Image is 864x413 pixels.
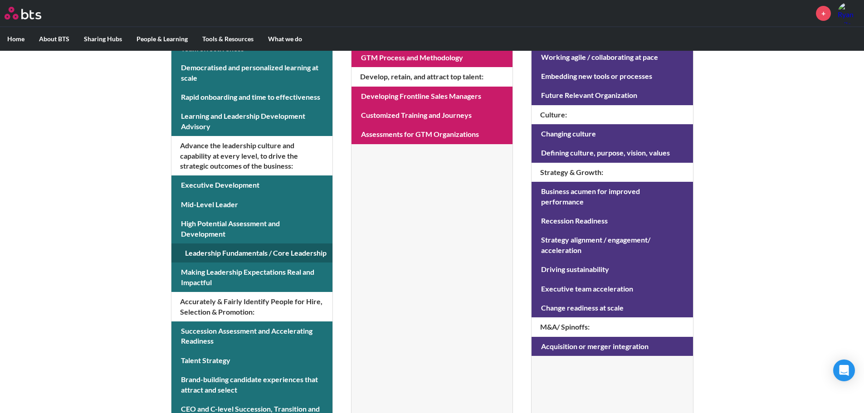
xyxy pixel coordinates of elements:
h4: Advance the leadership culture and capability at every level, to drive the strategic outcomes of ... [171,136,332,175]
a: + [816,6,831,21]
label: About BTS [32,27,77,51]
h4: Develop, retain, and attract top talent : [351,67,513,86]
label: Sharing Hubs [77,27,129,51]
div: Open Intercom Messenger [833,360,855,381]
h4: Accurately & Fairly Identify People for Hire, Selection & Promotion : [171,292,332,321]
h4: Culture : [532,105,693,124]
a: Profile [838,2,859,24]
label: Tools & Resources [195,27,261,51]
img: BTS Logo [5,7,41,19]
h4: Strategy & Growth : [532,163,693,182]
label: What we do [261,27,309,51]
a: Go home [5,7,58,19]
h4: M&A/ Spinoffs : [532,317,693,336]
img: Ryan Stiles [838,2,859,24]
label: People & Learning [129,27,195,51]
